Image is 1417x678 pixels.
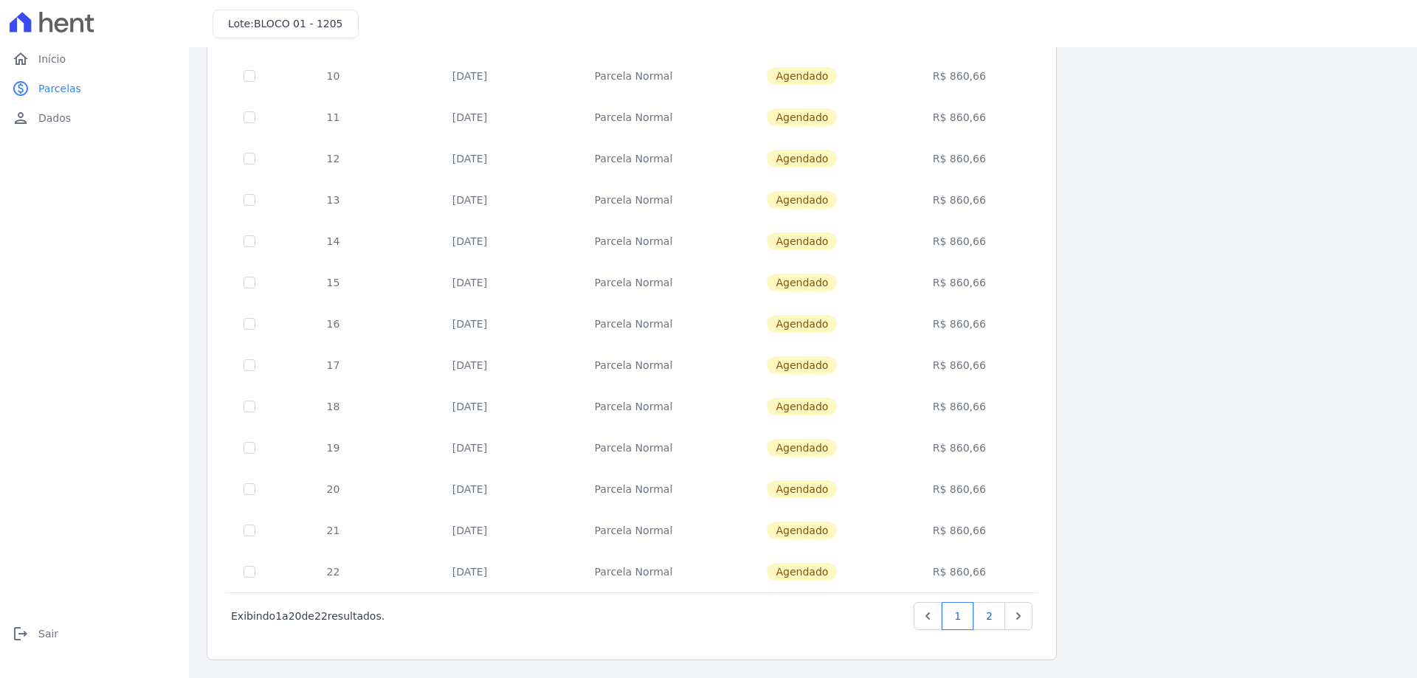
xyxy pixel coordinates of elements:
td: [DATE] [393,55,546,97]
span: Agendado [767,563,837,581]
td: [DATE] [393,345,546,386]
td: 12 [273,138,393,179]
a: Next [1004,602,1032,630]
h3: Lote: [228,16,343,32]
td: Parcela Normal [546,386,721,427]
td: R$ 860,66 [883,427,1035,468]
td: [DATE] [393,468,546,510]
span: Agendado [767,191,837,209]
td: R$ 860,66 [883,262,1035,303]
td: Parcela Normal [546,97,721,138]
td: Parcela Normal [546,138,721,179]
td: [DATE] [393,551,546,592]
i: home [12,50,30,68]
span: Agendado [767,67,837,85]
i: person [12,109,30,127]
span: Agendado [767,150,837,167]
td: R$ 860,66 [883,345,1035,386]
td: [DATE] [393,510,546,551]
span: 22 [314,610,328,622]
td: 17 [273,345,393,386]
span: Parcelas [38,81,81,96]
td: R$ 860,66 [883,179,1035,221]
span: Agendado [767,108,837,126]
td: R$ 860,66 [883,138,1035,179]
span: Agendado [767,232,837,250]
td: R$ 860,66 [883,468,1035,510]
span: Agendado [767,274,837,291]
td: R$ 860,66 [883,55,1035,97]
td: [DATE] [393,303,546,345]
td: [DATE] [393,97,546,138]
span: Agendado [767,522,837,539]
span: BLOCO 01 - 1205 [254,18,343,30]
span: Sair [38,626,58,641]
td: Parcela Normal [546,179,721,221]
span: 20 [289,610,302,622]
span: Dados [38,111,71,125]
a: 2 [973,602,1005,630]
i: logout [12,625,30,643]
td: R$ 860,66 [883,303,1035,345]
td: 14 [273,221,393,262]
td: Parcela Normal [546,427,721,468]
td: [DATE] [393,386,546,427]
td: Parcela Normal [546,221,721,262]
td: Parcela Normal [546,55,721,97]
i: paid [12,80,30,97]
td: R$ 860,66 [883,97,1035,138]
td: R$ 860,66 [883,510,1035,551]
a: personDados [6,103,183,133]
td: 18 [273,386,393,427]
span: Agendado [767,398,837,415]
td: [DATE] [393,138,546,179]
a: homeInício [6,44,183,74]
td: 15 [273,262,393,303]
td: [DATE] [393,221,546,262]
span: Agendado [767,315,837,333]
td: 16 [273,303,393,345]
td: Parcela Normal [546,551,721,592]
span: Agendado [767,439,837,457]
span: Início [38,52,66,66]
td: R$ 860,66 [883,221,1035,262]
td: 21 [273,510,393,551]
td: Parcela Normal [546,345,721,386]
td: 20 [273,468,393,510]
td: R$ 860,66 [883,386,1035,427]
a: paidParcelas [6,74,183,103]
td: 11 [273,97,393,138]
span: Agendado [767,356,837,374]
p: Exibindo a de resultados. [231,609,385,623]
a: logoutSair [6,619,183,648]
td: [DATE] [393,427,546,468]
span: Agendado [767,480,837,498]
span: 1 [275,610,282,622]
td: Parcela Normal [546,262,721,303]
td: Parcela Normal [546,468,721,510]
td: Parcela Normal [546,303,721,345]
td: 22 [273,551,393,592]
td: 19 [273,427,393,468]
td: R$ 860,66 [883,551,1035,592]
td: [DATE] [393,179,546,221]
td: 10 [273,55,393,97]
a: 1 [942,602,973,630]
td: 13 [273,179,393,221]
a: Previous [914,602,942,630]
td: [DATE] [393,262,546,303]
td: Parcela Normal [546,510,721,551]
